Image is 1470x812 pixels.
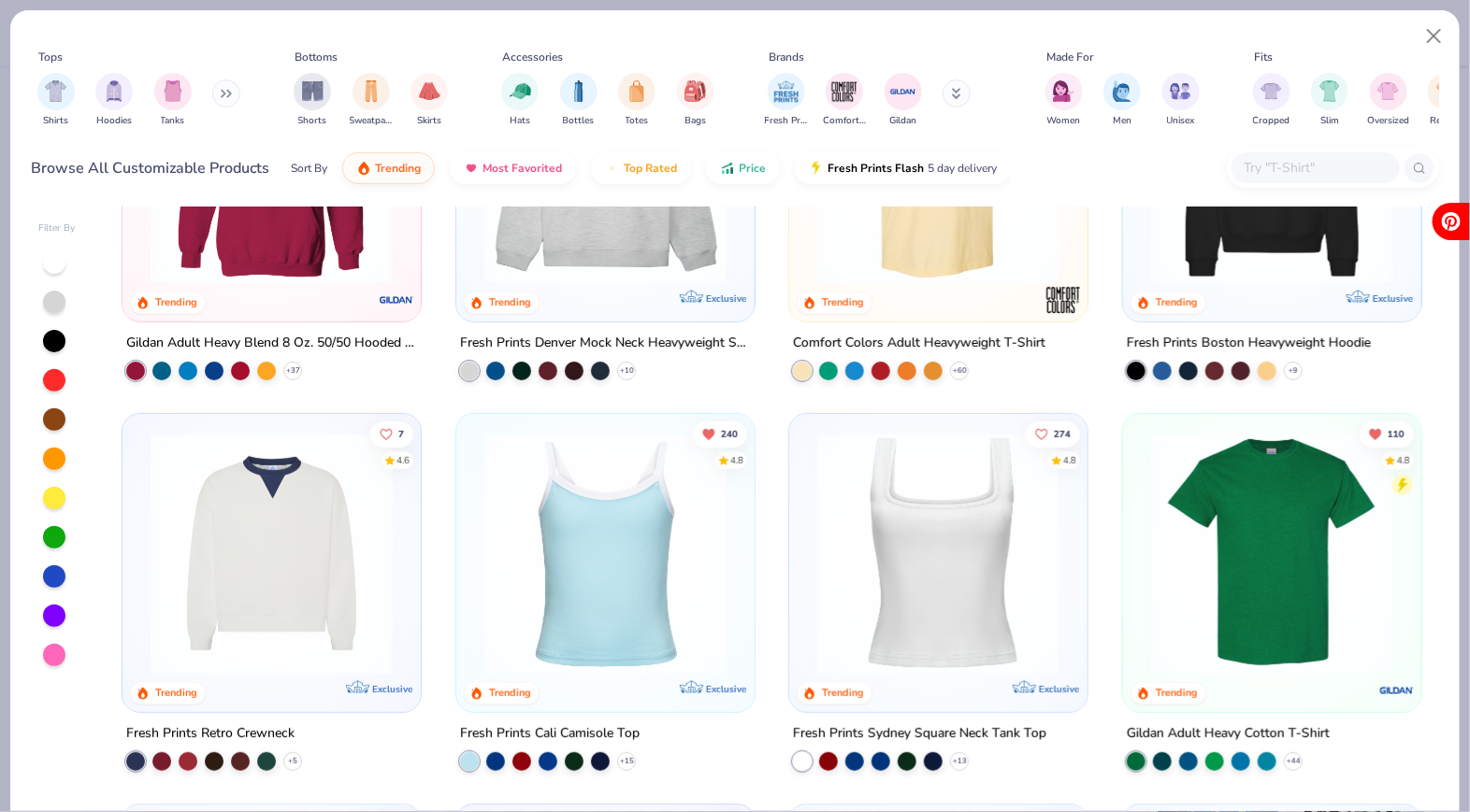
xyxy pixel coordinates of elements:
[730,453,743,467] div: 4.8
[1360,420,1414,447] button: Unlike
[356,161,371,176] img: trending.gif
[370,420,413,447] button: Like
[154,73,192,128] button: filter button
[828,161,924,176] span: Fresh Prints Flash
[95,73,133,128] button: filter button
[705,292,745,305] span: Exclusive
[563,114,595,128] span: Bottles
[1142,433,1403,675] img: db319196-8705-402d-8b46-62aaa07ed94f
[96,114,132,128] span: Hoodies
[928,158,997,179] span: 5 day delivery
[1319,80,1340,102] img: Slim Image
[560,73,598,128] button: filter button
[104,80,124,102] img: Hoodies Image
[1127,332,1371,355] div: Fresh Prints Boston Heavyweight Hoodie
[739,161,766,176] span: Price
[475,42,736,284] img: f5d85501-0dbb-4ee4-b115-c08fa3845d83
[1045,73,1083,128] button: filter button
[626,114,649,128] span: Totes
[501,73,539,128] div: filter for Hats
[677,73,714,128] button: filter button
[503,49,564,65] div: Accessories
[1253,73,1290,128] button: filter button
[1027,420,1081,447] button: Like
[1261,80,1282,102] img: Cropped Image
[378,281,415,319] img: Gildan logo
[1103,73,1141,128] div: filter for Men
[1254,49,1273,65] div: Fits
[45,80,66,102] img: Shirts Image
[501,73,539,128] button: filter button
[823,73,866,128] div: filter for Comfort Colors
[294,73,331,128] button: filter button
[126,332,417,355] div: Gildan Adult Heavy Blend 8 Oz. 50/50 Hooded Sweatshirt
[1378,671,1416,708] img: Gildan logo
[285,365,299,377] span: + 37
[510,114,530,128] span: Hats
[765,73,808,128] button: filter button
[460,721,640,745] div: Fresh Prints Cali Camisole Top
[350,114,393,128] span: Sweatpants
[450,152,576,184] button: Most Favorited
[411,73,448,128] div: filter for Skirts
[1367,73,1409,128] div: filter for Oversized
[619,365,633,377] span: + 10
[705,682,745,694] span: Exclusive
[460,332,751,355] div: Fresh Prints Denver Mock Neck Heavyweight Sweatshirt
[735,42,996,284] img: a90f7c54-8796-4cb2-9d6e-4e9644cfe0fe
[619,755,633,766] span: + 15
[1046,49,1093,65] div: Made For
[823,114,866,128] span: Comfort Colors
[953,755,967,766] span: + 13
[32,157,270,179] div: Browse All Customizable Products
[43,114,68,128] span: Shirts
[288,755,297,766] span: + 5
[1055,429,1072,438] span: 274
[809,161,824,176] img: flash.gif
[772,78,800,106] img: Fresh Prints Image
[1289,365,1298,377] span: + 9
[361,80,382,102] img: Sweatpants Image
[591,152,691,184] button: Top Rated
[398,429,404,438] span: 7
[375,161,421,176] span: Trending
[1287,755,1301,766] span: + 44
[808,42,1069,284] img: 029b8af0-80e6-406f-9fdc-fdf898547912
[1320,114,1339,128] span: Slim
[605,161,620,176] img: TopRated.gif
[1253,114,1290,128] span: Cropped
[1311,73,1348,128] button: filter button
[37,73,75,128] button: filter button
[38,49,63,65] div: Tops
[291,160,327,177] div: Sort By
[510,80,531,102] img: Hats Image
[1397,453,1410,467] div: 4.8
[1142,42,1403,284] img: 91acfc32-fd48-4d6b-bdad-a4c1a30ac3fc
[1436,80,1458,102] img: Regular Image
[1388,429,1405,438] span: 110
[1367,73,1409,128] button: filter button
[685,80,705,102] img: Bags Image
[483,161,562,176] span: Most Favorited
[889,114,916,128] span: Gildan
[1367,114,1409,128] span: Oversized
[161,114,185,128] span: Tanks
[560,73,598,128] div: filter for Bottles
[1167,114,1195,128] span: Unisex
[350,73,393,128] button: filter button
[342,152,435,184] button: Trending
[1243,157,1387,178] input: Try "T-Shirt"
[793,721,1046,745] div: Fresh Prints Sydney Square Neck Tank Top
[793,332,1045,355] div: Comfort Colors Adult Heavyweight T-Shirt
[1127,721,1330,745] div: Gildan Adult Heavy Cotton T-Shirt
[38,221,76,235] div: Filter By
[765,114,808,128] span: Fresh Prints
[769,49,804,65] div: Brands
[830,78,858,106] img: Comfort Colors Image
[350,73,393,128] div: filter for Sweatpants
[885,73,922,128] button: filter button
[298,114,327,128] span: Shorts
[1162,73,1200,128] button: filter button
[706,152,780,184] button: Price
[1045,73,1083,128] div: filter for Women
